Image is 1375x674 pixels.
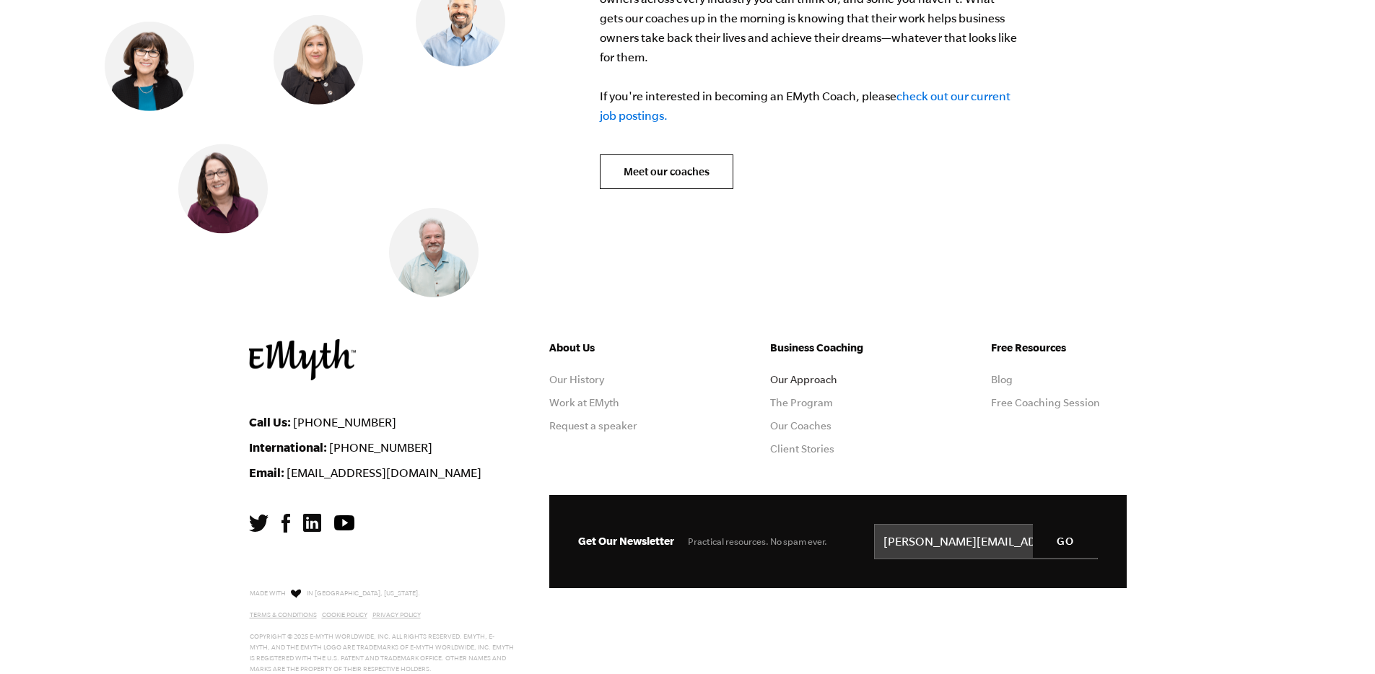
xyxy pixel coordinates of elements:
[770,420,831,432] a: Our Coaches
[249,465,284,479] strong: Email:
[770,397,833,408] a: The Program
[334,515,354,530] img: YouTube
[688,536,827,547] span: Practical resources. No spam ever.
[303,514,321,532] img: LinkedIn
[281,514,290,533] img: Facebook
[389,208,479,297] img: Mark Krull, EMyth Business Coach
[249,515,269,532] img: Twitter
[1303,605,1375,674] iframe: Chat Widget
[549,420,637,432] a: Request a speaker
[600,89,1010,122] a: check out our current job postings.
[372,611,421,618] a: Privacy Policy
[549,397,619,408] a: Work at EMyth
[991,397,1100,408] a: Free Coaching Session
[874,524,1098,560] input: name@emailaddress.com
[991,374,1013,385] a: Blog
[293,416,396,429] a: [PHONE_NUMBER]
[250,611,317,618] a: Terms & Conditions
[991,339,1127,356] h5: Free Resources
[770,443,834,455] a: Client Stories
[770,374,837,385] a: Our Approach
[178,144,268,234] img: Melinda Lawson, EMyth Business Coach
[249,440,327,454] strong: International:
[249,339,356,380] img: EMyth
[770,339,906,356] h5: Business Coaching
[1033,524,1098,559] input: GO
[600,154,733,189] a: Meet our coaches
[322,611,367,618] a: Cookie Policy
[549,339,685,356] h5: About Us
[329,441,432,454] a: [PHONE_NUMBER]
[274,15,363,105] img: Tricia Amara, EMyth Business Coach
[291,589,301,598] img: Love
[249,415,291,429] strong: Call Us:
[578,535,674,547] span: Get Our Newsletter
[105,22,194,111] img: Donna Uzelac, EMyth Business Coach
[287,466,481,479] a: [EMAIL_ADDRESS][DOMAIN_NAME]
[549,374,604,385] a: Our History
